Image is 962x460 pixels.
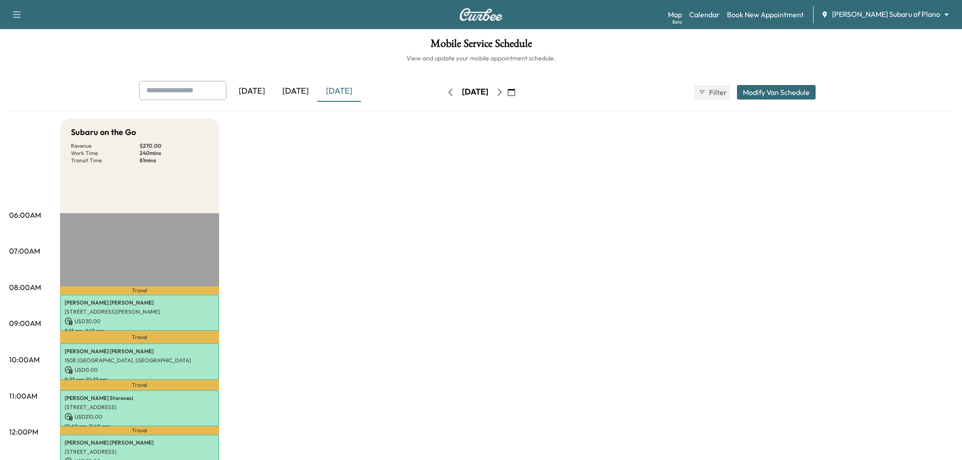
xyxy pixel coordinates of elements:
[9,318,41,329] p: 09:00AM
[140,157,208,164] p: 81 mins
[65,376,215,383] p: 9:33 am - 10:33 am
[9,210,41,220] p: 06:00AM
[9,282,41,293] p: 08:00AM
[60,286,219,294] p: Travel
[317,81,361,102] div: [DATE]
[274,81,317,102] div: [DATE]
[9,354,40,365] p: 10:00AM
[737,85,816,100] button: Modify Van Schedule
[71,142,140,150] p: Revenue
[60,380,219,390] p: Travel
[9,54,953,63] h6: View and update your mobile appointment schedule.
[140,142,208,150] p: $ 270.00
[65,357,215,364] p: 1508 [GEOGRAPHIC_DATA], [GEOGRAPHIC_DATA]
[230,81,274,102] div: [DATE]
[668,9,682,20] a: MapBeta
[65,413,215,421] p: USD 210.00
[462,86,488,98] div: [DATE]
[65,317,215,325] p: USD 30.00
[71,157,140,164] p: Transit Time
[9,390,37,401] p: 11:00AM
[140,150,208,157] p: 240 mins
[71,126,136,139] h5: Subaru on the Go
[65,423,215,430] p: 10:49 am - 11:49 am
[9,426,38,437] p: 12:00PM
[60,426,219,434] p: Travel
[694,85,730,100] button: Filter
[672,19,682,25] div: Beta
[65,348,215,355] p: [PERSON_NAME] [PERSON_NAME]
[71,150,140,157] p: Work Time
[709,87,726,98] span: Filter
[65,439,215,446] p: [PERSON_NAME] [PERSON_NAME]
[9,245,40,256] p: 07:00AM
[9,38,953,54] h1: Mobile Service Schedule
[727,9,804,20] a: Book New Appointment
[65,327,215,335] p: 8:13 am - 9:13 am
[65,366,215,374] p: USD 0.00
[65,448,215,455] p: [STREET_ADDRESS]
[65,395,215,402] p: [PERSON_NAME] Staraveci
[65,299,215,306] p: [PERSON_NAME] [PERSON_NAME]
[60,331,219,343] p: Travel
[832,9,940,20] span: [PERSON_NAME] Subaru of Plano
[689,9,720,20] a: Calendar
[459,8,503,21] img: Curbee Logo
[65,308,215,315] p: [STREET_ADDRESS][PERSON_NAME]
[65,404,215,411] p: [STREET_ADDRESS]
